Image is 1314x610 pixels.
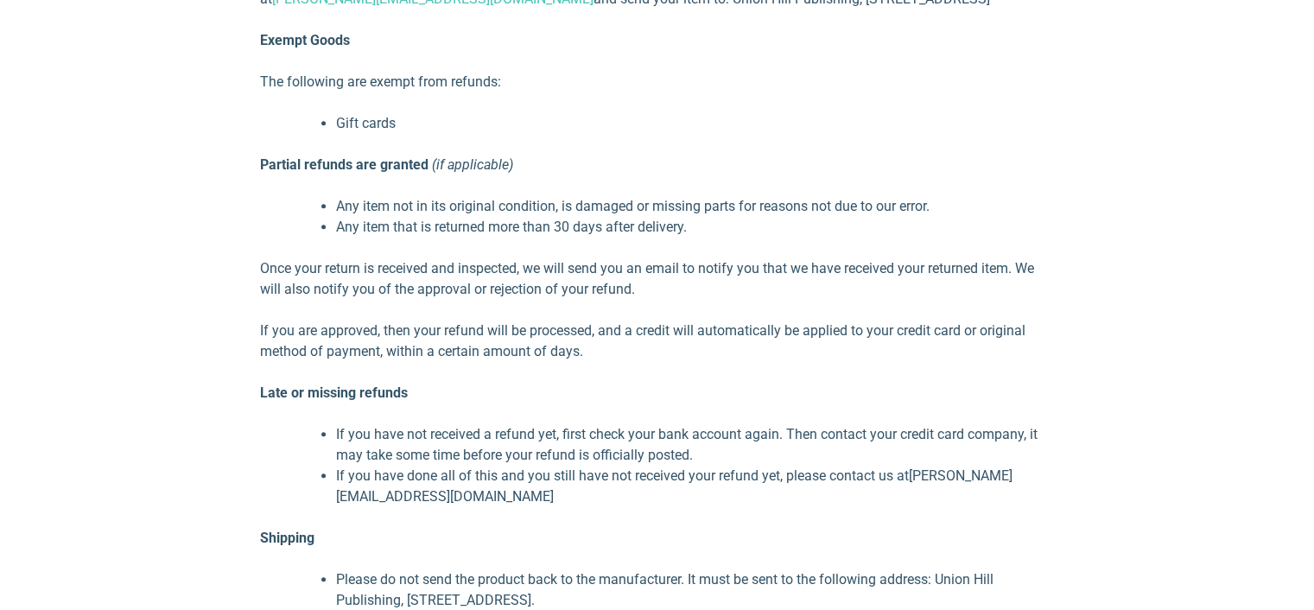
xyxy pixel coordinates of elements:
[336,426,1038,463] span: If you have not received a refund yet, first check your bank account again. Then contact your cre...
[260,260,1034,297] span: Once your return is received and inspected, we will send you an email to notify you that we have ...
[260,73,501,90] span: The following are exempt from refunds:
[260,156,428,173] b: Partial refunds are granted
[260,32,350,48] b: Exempt Goods
[432,156,513,173] span: (if applicable)
[260,322,1025,359] span: If you are approved, then your refund will be processed, and a credit will automatically be appli...
[336,115,396,131] span: Gift cards
[336,198,930,214] span: Any item not in its original condition, is damaged or missing parts for reasons not due to our er...
[336,219,687,235] span: Any item that is returned more than 30 days after delivery.
[260,530,314,546] b: Shipping
[336,467,1012,505] span: If you have done all of this and you still have not received your refund yet, please contact us at
[336,571,993,608] span: Please do not send the product back to the manufacturer. It must be sent to the following address...
[336,467,1012,505] a: [PERSON_NAME][EMAIL_ADDRESS][DOMAIN_NAME]
[260,384,408,401] b: Late or missing refunds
